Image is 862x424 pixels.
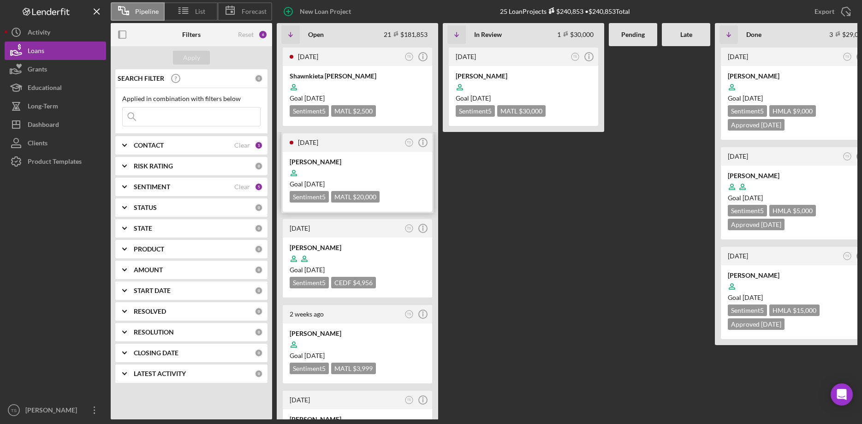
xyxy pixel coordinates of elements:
[304,94,325,102] time: 10/23/2025
[5,23,106,42] button: Activity
[403,222,416,235] button: TS
[281,218,434,299] a: [DATE]TS[PERSON_NAME]Goal [DATE]Sentiment5CEDF $4,956
[456,72,591,81] div: [PERSON_NAME]
[234,183,250,191] div: Clear
[290,72,425,81] div: Shawnkieta [PERSON_NAME]
[353,279,373,287] span: $4,956
[353,193,376,201] span: $20,000
[841,250,854,263] button: TS
[728,252,748,260] time: 2025-06-03 15:25
[134,349,178,357] b: CLOSING DATE
[290,266,325,274] span: Goal
[728,318,785,330] div: Approved [DATE]
[447,46,600,127] a: [DATE]TS[PERSON_NAME]Goal [DATE]Sentiment5MATL $30,000
[308,31,324,38] b: Open
[182,31,201,38] b: Filters
[304,266,325,274] time: 09/28/2025
[728,105,767,117] div: Sentiment 5
[557,30,594,38] div: 1 $30,000
[331,191,380,203] div: MATL
[573,55,577,58] text: TS
[28,97,58,118] div: Long-Term
[135,8,159,15] span: Pipeline
[845,155,850,158] text: TS
[234,142,250,149] div: Clear
[255,245,263,253] div: 0
[403,137,416,149] button: TS
[134,204,157,211] b: STATUS
[407,312,411,316] text: TS
[290,180,325,188] span: Goal
[728,305,767,316] div: Sentiment 5
[255,307,263,316] div: 0
[290,329,425,338] div: [PERSON_NAME]
[134,225,152,232] b: STATE
[5,152,106,171] a: Product Templates
[11,408,17,413] text: TS
[814,2,834,21] div: Export
[769,305,820,316] div: HMLA $15,000
[547,7,583,15] div: $240,853
[255,224,263,233] div: 0
[5,115,106,134] button: Dashboard
[5,134,106,152] button: Clients
[255,349,263,357] div: 0
[841,51,854,63] button: TS
[743,94,763,102] time: 06/14/2025
[304,180,325,188] time: 10/21/2025
[474,31,502,38] b: In Review
[255,370,263,378] div: 0
[769,105,816,117] div: HMLA $9,000
[134,183,170,191] b: SENTIMENT
[28,60,47,81] div: Grants
[728,152,748,160] time: 2025-06-18 17:46
[5,401,106,419] button: TS[PERSON_NAME]
[5,97,106,115] button: Long-Term
[290,352,325,359] span: Goal
[470,94,491,102] time: 07/17/2025
[384,30,428,38] div: 21 $181,853
[831,383,853,406] div: Open Intercom Messenger
[621,31,645,38] b: Pending
[497,105,546,117] div: MATL
[290,243,425,252] div: [PERSON_NAME]
[5,42,106,60] button: Loans
[242,8,267,15] span: Forecast
[403,394,416,406] button: TS
[728,53,748,60] time: 2025-07-31 18:14
[255,183,263,191] div: 5
[353,107,373,115] span: $2,500
[28,23,50,44] div: Activity
[500,7,630,15] div: 25 Loan Projects • $240,853 Total
[456,94,491,102] span: Goal
[122,95,261,102] div: Applied in combination with filters below
[238,31,254,38] div: Reset
[255,141,263,149] div: 1
[298,53,318,60] time: 2025-09-23 15:56
[290,415,425,424] div: [PERSON_NAME]
[281,46,434,127] a: [DATE]TSShawnkieta [PERSON_NAME]Goal [DATE]Sentiment5MATL $2,500
[28,152,82,173] div: Product Templates
[195,8,205,15] span: List
[743,194,763,202] time: 07/05/2025
[258,30,268,39] div: 6
[407,55,411,58] text: TS
[407,398,411,401] text: TS
[728,205,767,216] div: Sentiment 5
[743,293,763,301] time: 06/22/2025
[5,60,106,78] a: Grants
[728,94,763,102] span: Goal
[290,94,325,102] span: Goal
[290,105,329,117] div: Sentiment 5
[407,141,411,144] text: TS
[805,2,857,21] button: Export
[28,134,48,155] div: Clients
[403,308,416,321] button: TS
[23,401,83,422] div: [PERSON_NAME]
[134,162,173,170] b: RISK RATING
[845,55,850,58] text: TS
